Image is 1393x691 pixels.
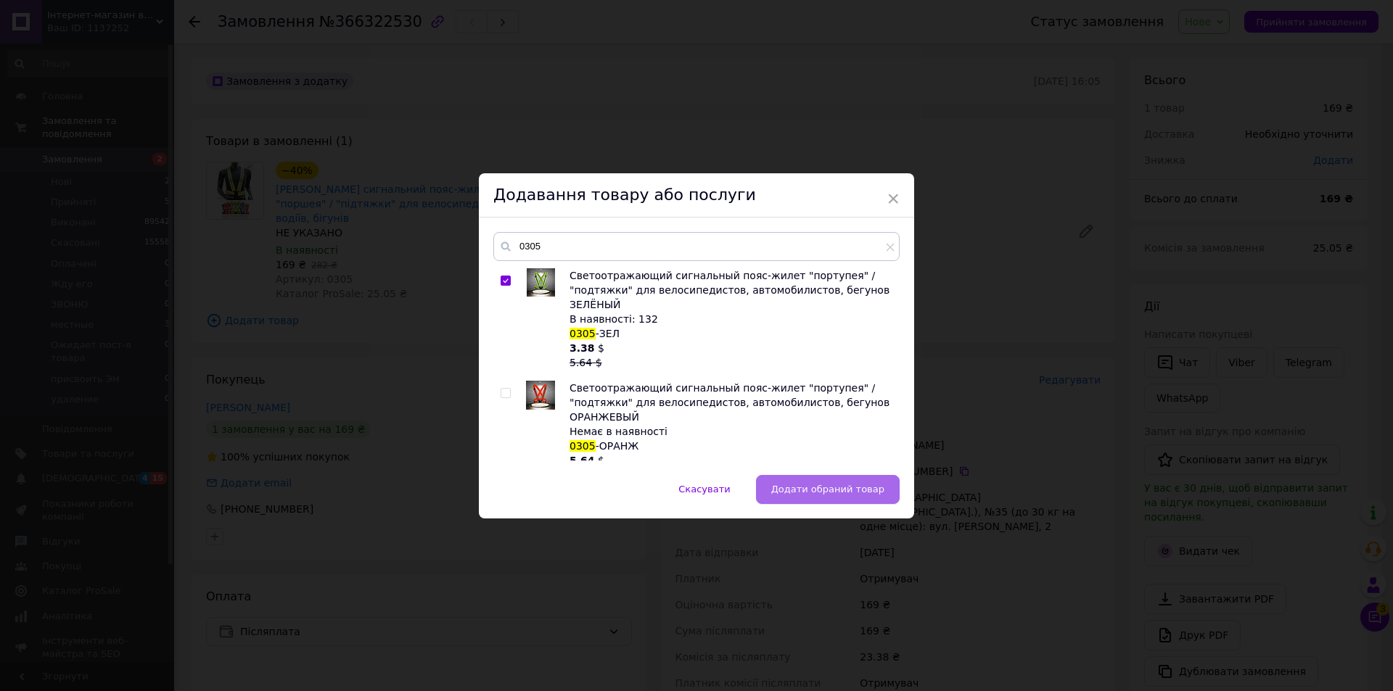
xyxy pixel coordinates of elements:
div: Немає в наявності [570,424,892,439]
div: В наявності: 132 [570,312,892,326]
span: 0305 [570,440,596,452]
span: -ОРАНЖ [596,440,639,452]
div: $ [570,453,892,468]
div: $ [570,341,892,370]
span: 5.64 $ [570,357,602,368]
input: Пошук за товарами та послугами [493,232,900,261]
img: Светоотражающий сигнальный пояс-жилет "портупея" / "подтяжки" для велосипедистов, автомобилистов,... [527,268,555,297]
img: Светоотражающий сигнальный пояс-жилет "портупея" / "подтяжки" для велосипедистов, автомобилистов,... [526,381,555,410]
span: Светоотражающий сигнальный пояс-жилет "портупея" / "подтяжки" для велосипедистов, автомобилистов,... [570,270,889,310]
button: Скасувати [663,475,745,504]
span: 0305 [570,328,596,339]
span: Светоотражающий сигнальный пояс-жилет "портупея" / "подтяжки" для велосипедистов, автомобилистов,... [570,382,889,423]
b: 5.64 [570,455,595,466]
span: × [887,186,900,211]
div: Додавання товару або послуги [479,173,914,218]
button: Додати обраний товар [756,475,900,504]
span: -ЗЕЛ [596,328,620,339]
b: 3.38 [570,342,595,354]
span: Додати обраний товар [771,484,884,495]
span: Скасувати [678,484,730,495]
